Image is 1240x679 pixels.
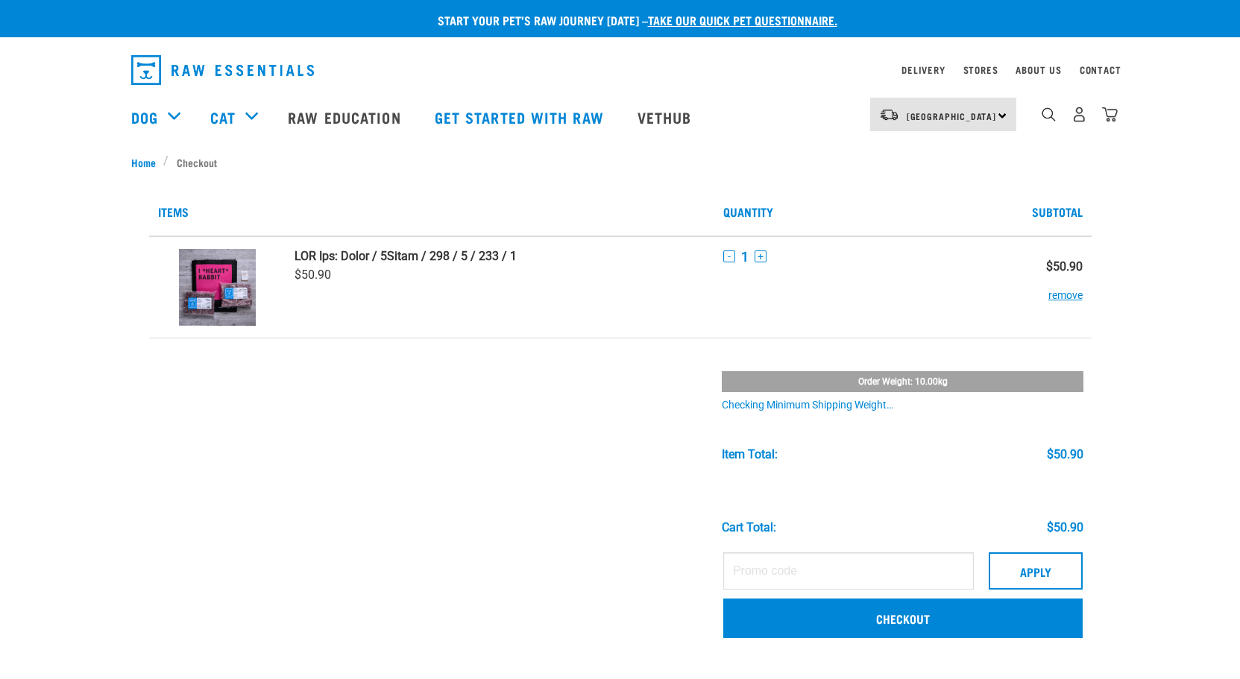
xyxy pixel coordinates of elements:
[1016,67,1061,72] a: About Us
[1102,107,1118,122] img: home-icon@2x.png
[119,49,1121,91] nav: dropdown navigation
[907,113,997,119] span: [GEOGRAPHIC_DATA]
[295,249,517,263] strong: LOR Ips: Dolor / 5Sitam / 298 / 5 / 233 / 1
[623,87,711,147] a: Vethub
[722,521,776,534] div: Cart total:
[714,188,997,236] th: Quantity
[295,249,705,263] a: LOR Ips: Dolor / 5Sitam / 298 / 5 / 233 / 1
[131,55,314,85] img: Raw Essentials Logo
[741,249,749,265] span: 1
[989,552,1083,590] button: Apply
[901,67,945,72] a: Delivery
[1047,448,1083,461] div: $50.90
[131,154,164,170] a: Home
[149,188,714,236] th: Items
[131,106,158,128] a: Dog
[295,268,331,282] span: $50.90
[273,87,419,147] a: Raw Education
[723,250,735,262] button: -
[420,87,623,147] a: Get started with Raw
[879,108,899,121] img: van-moving.png
[722,371,1083,392] div: Order weight: 10.00kg
[1048,274,1083,303] button: remove
[723,552,974,590] input: Promo code
[722,448,778,461] div: Item Total:
[997,236,1091,338] td: $50.90
[755,250,767,262] button: +
[210,106,236,128] a: Cat
[648,16,837,23] a: take our quick pet questionnaire.
[1042,107,1056,121] img: home-icon-1@2x.png
[1047,521,1083,534] div: $50.90
[722,399,1083,411] div: Checking minimum shipping weight…
[963,67,998,72] a: Stores
[1080,67,1121,72] a: Contact
[179,249,256,326] img: Get Started Cat (Novel)
[723,599,1083,637] a: Checkout
[1071,107,1087,122] img: user.png
[997,188,1091,236] th: Subtotal
[131,154,1110,170] nav: breadcrumbs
